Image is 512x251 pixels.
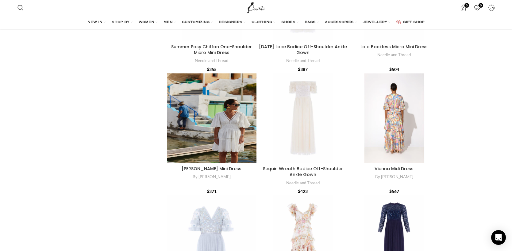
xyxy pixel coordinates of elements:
[389,189,392,194] span: $
[139,20,154,25] span: WOMEN
[479,3,483,8] span: 0
[281,16,298,29] a: SHOES
[87,20,102,25] span: NEW IN
[403,20,425,25] span: GIFT SHOP
[325,16,357,29] a: ACCESSORIES
[298,189,308,194] bdi: 423
[182,20,210,25] span: CUSTOMIZING
[286,58,320,64] a: Needle and Thread
[167,73,256,163] a: Elvira Mini Dress
[491,230,506,245] div: Open Intercom Messenger
[325,20,354,25] span: ACCESSORIES
[298,67,308,72] bdi: 387
[286,180,320,186] a: Needle and Thread
[182,166,241,172] a: [PERSON_NAME] Mini Dress
[246,5,266,10] a: Site logo
[389,189,399,194] bdi: 567
[112,16,133,29] a: SHOP BY
[471,2,483,14] a: 0
[219,16,245,29] a: DESIGNERS
[14,16,498,29] div: Main navigation
[281,20,295,25] span: SHOES
[363,20,387,25] span: JEWELLERY
[164,20,173,25] span: MEN
[396,20,401,24] img: GiftBag
[305,20,316,25] span: BAGS
[139,16,157,29] a: WOMEN
[171,44,252,56] a: Summer Posy Chiffon One-Shoulder Micro Mini Dress
[363,16,390,29] a: JEWELLERY
[377,52,411,58] a: Needle and Thread
[375,174,413,180] a: By [PERSON_NAME]
[219,20,242,25] span: DESIGNERS
[259,44,347,56] a: [DATE] Lace Bodice Off-Shoulder Ankle Gown
[375,166,414,172] a: Vienna Midi Dress
[207,67,217,72] bdi: 355
[195,58,228,64] a: Needle and Thread
[14,2,27,14] a: Search
[252,20,272,25] span: CLOTHING
[193,174,231,180] a: By [PERSON_NAME]
[207,189,209,194] span: $
[298,189,300,194] span: $
[471,2,483,14] div: My Wishlist
[389,67,392,72] span: $
[258,73,348,163] a: Sequin Wreath Bodice Off-Shoulder Ankle Gown
[457,2,469,14] a: 0
[360,44,428,50] a: Lola Backless Micro Mini Dress
[112,20,129,25] span: SHOP BY
[298,67,300,72] span: $
[164,16,176,29] a: MEN
[207,189,217,194] bdi: 371
[263,166,343,178] a: Sequin Wreath Bodice Off-Shoulder Ankle Gown
[396,16,425,29] a: GIFT SHOP
[349,73,439,163] a: Vienna Midi Dress
[182,16,213,29] a: CUSTOMIZING
[87,16,106,29] a: NEW IN
[207,67,209,72] span: $
[252,16,275,29] a: CLOTHING
[305,16,319,29] a: BAGS
[464,3,469,8] span: 0
[389,67,399,72] bdi: 504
